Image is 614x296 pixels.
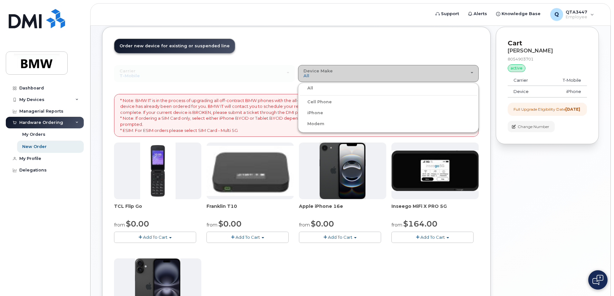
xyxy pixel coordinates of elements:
[391,203,479,216] div: Inseego MiFi X PRO 5G
[299,232,381,243] button: Add To Cart
[120,97,473,133] p: * Note: BMW IT is in the process of upgrading all off-contract BMW phones with the all-new iPhone...
[508,64,525,72] div: active
[320,143,366,199] img: iphone16e.png
[508,75,545,86] td: Carrier
[311,219,334,228] span: $0.00
[518,124,549,130] span: Change Number
[391,151,479,191] img: cut_small_inseego_5G.jpg
[218,219,242,228] span: $0.00
[126,219,149,228] span: $0.00
[502,11,541,17] span: Knowledge Base
[114,232,196,243] button: Add To Cart
[299,222,310,228] small: from
[300,84,313,92] label: All
[300,120,324,128] label: Modem
[565,107,580,112] strong: [DATE]
[206,146,294,196] img: t10.jpg
[508,86,545,97] td: Device
[235,235,260,240] span: Add To Cart
[120,43,230,48] span: Order new device for existing or suspended line
[206,203,294,216] div: Franklin T10
[300,109,323,117] label: iPhone
[441,11,459,17] span: Support
[566,9,587,14] span: QTA3447
[513,106,580,112] div: Full Upgrade Eligibility Date
[431,7,464,20] a: Support
[492,7,545,20] a: Knowledge Base
[328,235,352,240] span: Add To Cart
[592,275,603,285] img: Open chat
[566,14,587,20] span: Employee
[143,235,168,240] span: Add To Cart
[508,48,587,54] div: [PERSON_NAME]
[303,73,309,78] span: All
[298,65,479,82] button: Device Make All
[545,75,587,86] td: T-Mobile
[403,219,437,228] span: $164.00
[554,11,559,18] span: Q
[508,39,587,48] p: Cart
[464,7,492,20] a: Alerts
[206,222,217,228] small: from
[206,232,289,243] button: Add To Cart
[508,121,555,132] button: Change Number
[300,98,332,106] label: Cell Phone
[545,86,587,97] td: iPhone
[391,232,474,243] button: Add To Cart
[474,11,487,17] span: Alerts
[114,222,125,228] small: from
[420,235,445,240] span: Add To Cart
[299,203,386,216] div: Apple iPhone 16e
[140,143,176,199] img: TCL_FLIP_MODE.jpg
[114,203,201,216] div: TCL Flip Go
[546,8,599,21] div: QTA3447
[303,68,333,73] span: Device Make
[508,56,587,62] div: 8054903701
[391,222,402,228] small: from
